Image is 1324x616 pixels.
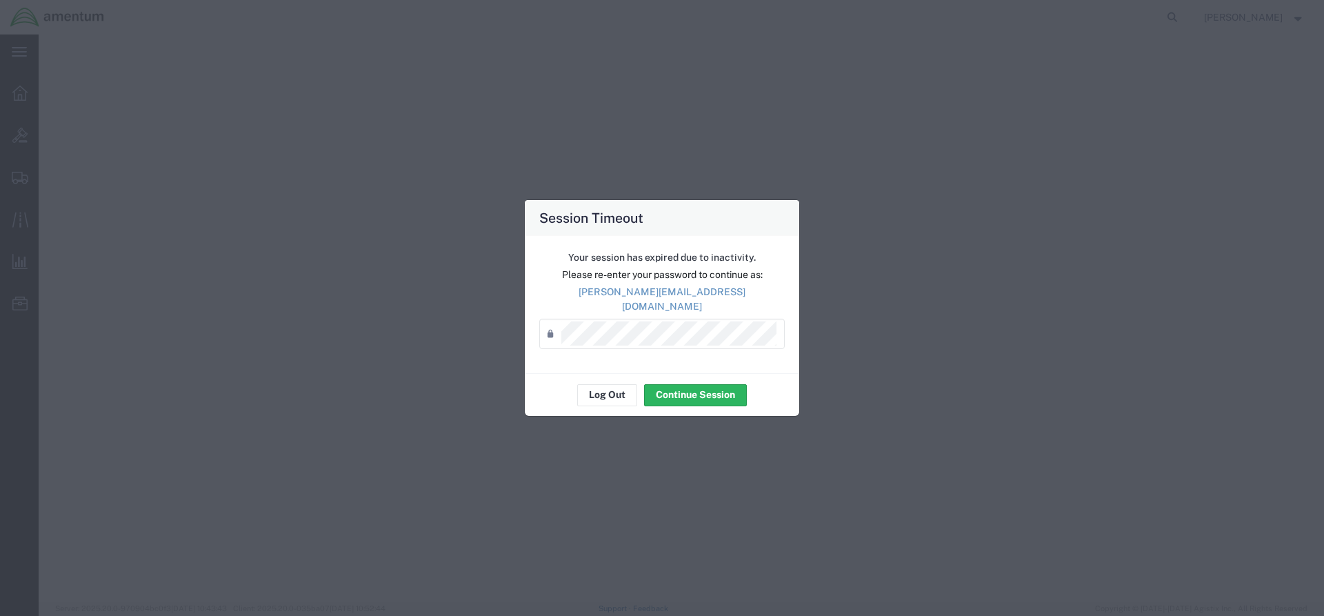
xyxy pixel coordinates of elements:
p: Your session has expired due to inactivity. [539,250,785,265]
h4: Session Timeout [539,208,643,228]
p: Please re-enter your password to continue as: [539,268,785,282]
button: Log Out [577,384,637,406]
button: Continue Session [644,384,747,406]
p: [PERSON_NAME][EMAIL_ADDRESS][DOMAIN_NAME] [539,285,785,314]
